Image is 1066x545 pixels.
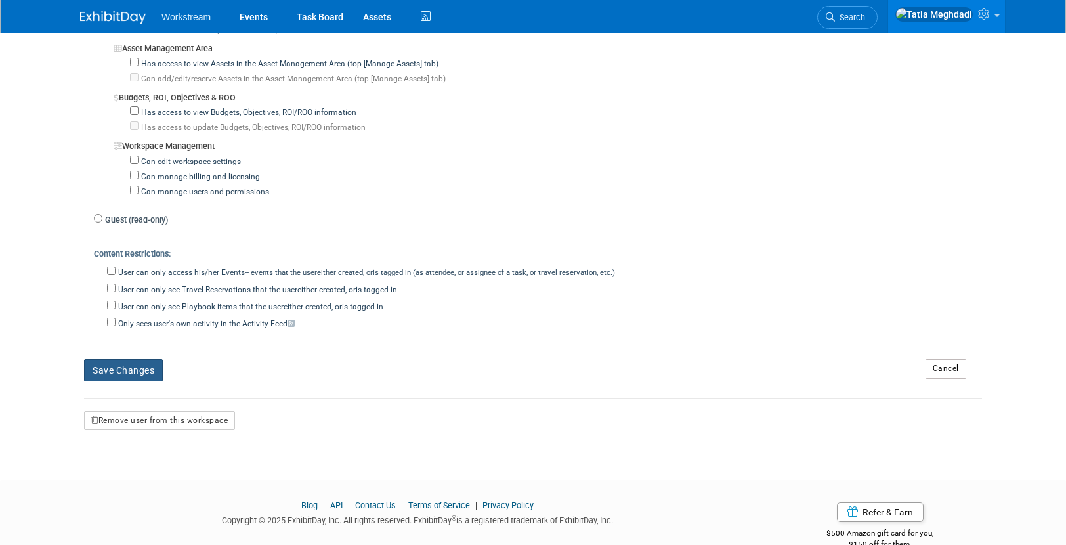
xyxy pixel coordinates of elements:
label: User can only access his/her Events [116,267,615,279]
img: Tatia Meghdadi [895,7,973,22]
label: Has access to view Assets in the Asset Management Area (top [Manage Assets] tab) [139,58,438,70]
label: Can manage billing and licensing [139,171,260,183]
span: either created, or [317,268,373,277]
a: Cancel [926,359,966,379]
label: Only sees user's own activity in the Activity Feed [116,318,295,330]
span: Workstream [161,12,211,22]
label: Can add/edit/reserve Assets in the Asset Management Area (top [Manage Assets] tab) [139,74,446,85]
a: Refer & Earn [837,502,924,522]
span: | [398,500,406,510]
div: Asset Management Area [114,36,982,55]
a: Search [817,6,878,29]
sup: ® [452,515,456,522]
div: Content Restrictions: [94,240,982,264]
span: | [320,500,328,510]
a: Privacy Policy [482,500,534,510]
a: Blog [301,500,318,510]
div: Workspace Management [114,134,982,153]
span: either created, or [284,302,342,311]
a: Terms of Service [408,500,470,510]
span: Search [835,12,865,22]
button: Remove user from this workspace [84,411,235,431]
label: Can manage users and permissions [139,186,269,198]
a: API [330,500,343,510]
a: Contact Us [355,500,396,510]
span: -- events that the user is tagged in (as attendee, or assignee of a task, or travel reservation, ... [245,268,615,277]
button: Save Changes [84,359,163,381]
label: Can edit workspace settings [139,156,241,168]
label: User can only see Playbook items that the user is tagged in [116,301,383,313]
img: ExhibitDay [80,11,146,24]
span: | [472,500,480,510]
div: Copyright © 2025 ExhibitDay, Inc. All rights reserved. ExhibitDay is a registered trademark of Ex... [80,512,755,527]
label: User can only see Travel Reservations that the user is tagged in [116,284,397,296]
span: | [345,500,353,510]
label: Guest (read-only) [102,214,168,227]
span: either created, or [297,285,356,294]
label: Has access to update Budgets, Objectives, ROI/ROO information [139,122,366,134]
label: Has access to view Budgets, Objectives, ROI/ROO information [139,107,356,119]
div: Budgets, ROI, Objectives & ROO [114,85,982,104]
